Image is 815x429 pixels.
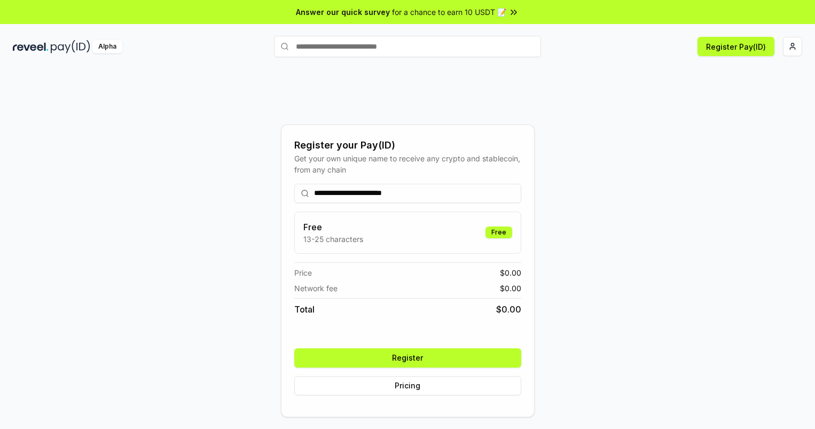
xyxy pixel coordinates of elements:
[303,221,363,233] h3: Free
[698,37,774,56] button: Register Pay(ID)
[303,233,363,245] p: 13-25 characters
[485,227,512,238] div: Free
[13,40,49,53] img: reveel_dark
[294,283,338,294] span: Network fee
[92,40,122,53] div: Alpha
[500,283,521,294] span: $ 0.00
[500,267,521,278] span: $ 0.00
[51,40,90,53] img: pay_id
[294,267,312,278] span: Price
[294,153,521,175] div: Get your own unique name to receive any crypto and stablecoin, from any chain
[294,138,521,153] div: Register your Pay(ID)
[294,348,521,368] button: Register
[294,376,521,395] button: Pricing
[392,6,506,18] span: for a chance to earn 10 USDT 📝
[496,303,521,316] span: $ 0.00
[296,6,390,18] span: Answer our quick survey
[294,303,315,316] span: Total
